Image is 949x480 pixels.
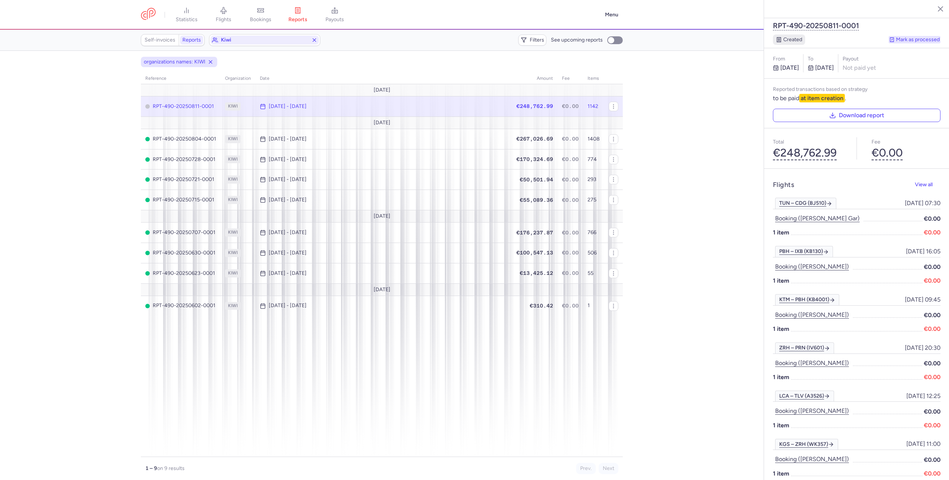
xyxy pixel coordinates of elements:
td: 1 [583,296,604,316]
span: reports [288,16,307,23]
span: €0.00 [924,421,940,430]
button: €0.00 [872,147,903,160]
strong: 1 – 9 [145,465,157,471]
td: 506 [583,243,604,263]
b: at item creation [799,94,845,102]
time: [DATE] - [DATE] [269,230,307,236]
span: KIWI [225,175,241,184]
th: items [583,73,604,84]
th: fee [558,73,583,84]
h4: Flights [773,181,794,189]
time: [DATE] - [DATE] [269,136,307,142]
span: €170,324.69 [516,156,553,162]
time: [DATE] - [DATE] [269,197,307,203]
span: €310.42 [530,303,553,309]
span: €0.00 [924,359,940,368]
a: CitizenPlane red outlined logo [141,8,156,22]
td: 1142 [583,96,604,116]
span: payouts [325,16,344,23]
button: Booking ([PERSON_NAME]) [773,358,851,368]
span: €0.00 [924,276,940,285]
p: 1 item [773,372,940,382]
a: statistics [168,7,205,23]
span: €0.00 [562,230,579,236]
span: flights [216,16,231,23]
a: Reports [180,36,203,45]
button: Booking ([PERSON_NAME]) [773,262,851,272]
div: Payout [843,54,940,63]
a: ZRH – PRN (IV601) [775,342,834,354]
span: KIWI [225,135,241,143]
button: €248,762.99 [773,147,837,160]
span: €0.00 [562,270,579,276]
button: Booking ([PERSON_NAME]) [773,310,851,320]
button: Prev. [576,463,596,474]
span: €0.00 [924,228,940,237]
span: See upcoming reports [551,37,603,43]
span: PROCESSED [145,198,150,202]
th: date [255,73,512,84]
span: [DATE] [374,120,390,126]
span: €0.00 [562,177,579,183]
span: RPT-490-20250804-0001 [145,136,216,142]
span: RPT-490-20250707-0001 [145,230,216,236]
button: Next [599,463,618,474]
td: 1408 [583,129,604,149]
td: 766 [583,223,604,243]
p: 1 item [773,228,940,237]
a: flights [205,7,242,23]
span: PROCESSED [145,304,150,308]
p: [DATE] [808,63,834,72]
span: RPT-490-20250811-0001 [145,103,216,109]
span: RPT-490-20250728-0001 [145,157,216,162]
p: Total [773,137,842,147]
span: €50,501.94 [520,177,553,183]
time: [DATE] - [DATE] [269,177,307,183]
span: KIWI [225,269,241,277]
span: €0.00 [924,324,940,333]
span: RPT-490-20250715-0001 [145,197,216,203]
p: 1 item [773,469,940,478]
p: Fee [872,137,940,147]
span: RPT-490-20250623-0001 [145,270,216,276]
span: KIWI [225,249,241,257]
span: €100,547.13 [516,250,553,256]
span: €0.00 [562,197,579,203]
td: 275 [583,190,604,210]
span: €267,026.69 [516,136,553,142]
span: RPT-490-20250721-0001 [145,177,216,183]
span: PROCESSED [145,251,150,255]
a: PBH – IXB (KB130) [775,246,833,257]
span: KIWI [225,102,241,111]
span: €0.00 [924,455,940,464]
span: €0.00 [562,250,579,256]
span: [DATE] 20:30 [905,345,940,351]
span: RPT-490-20250602-0001 [145,303,216,309]
p: 1 item [773,324,940,333]
a: bookings [242,7,279,23]
span: €176,237.87 [516,230,553,236]
button: Booking ([PERSON_NAME] gar) [773,214,862,223]
button: View all [907,178,940,192]
span: €13,425.12 [520,270,553,276]
a: KGS – ZRH (WK357) [775,439,838,450]
span: [DATE] 16:05 [906,248,940,255]
span: [DATE] 09:45 [905,296,940,303]
a: TUN – CDG (BJ510) [775,198,836,209]
p: From [773,54,799,63]
span: PROCESSED [145,157,150,162]
span: KIWI [225,302,241,310]
span: on 9 results [157,465,185,471]
span: CREATED [145,104,150,109]
span: €0.00 [924,469,940,478]
button: kiwi [209,34,320,46]
span: [DATE] [374,87,390,93]
button: Mark as processed [889,36,940,43]
span: €0.00 [924,310,940,320]
span: €0.00 [562,303,579,309]
span: €0.00 [924,407,940,416]
time: [DATE] - [DATE] [269,270,307,276]
th: organization [221,73,255,84]
a: LCA – TLV (A3526) [775,391,834,402]
span: RPT-490-20250630-0001 [145,250,216,256]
